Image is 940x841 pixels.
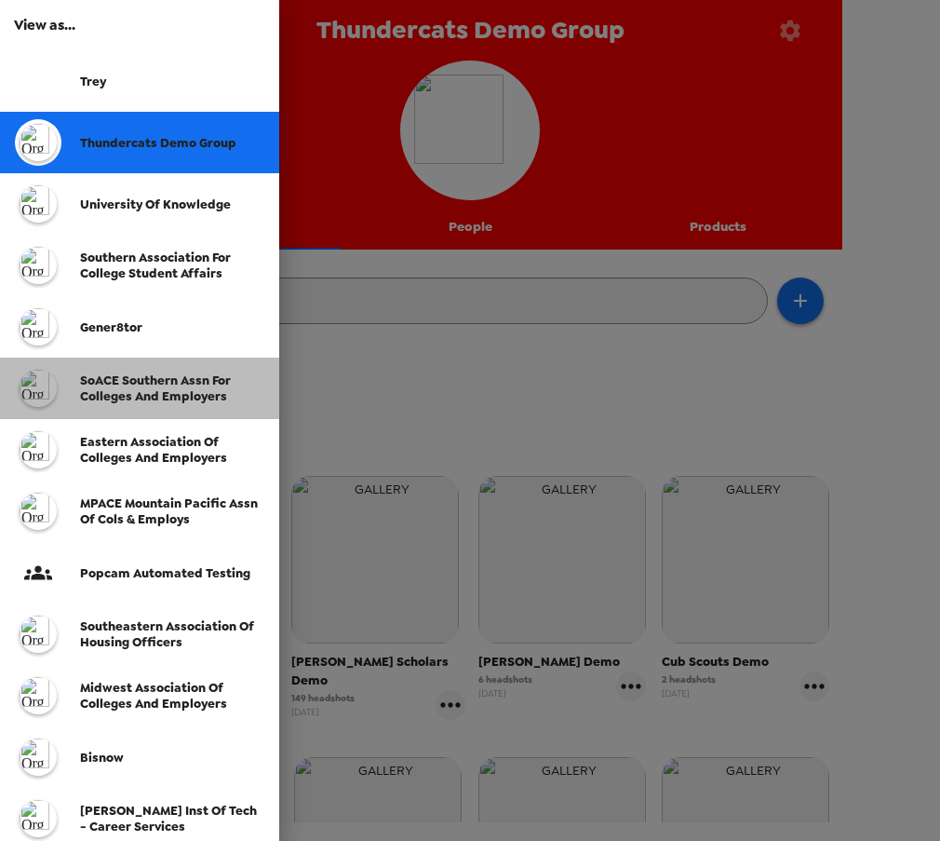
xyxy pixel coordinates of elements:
span: Trey [80,74,106,89]
img: org logo [20,739,57,776]
span: [PERSON_NAME] Inst of Tech - Career Services [80,803,257,834]
img: org logo [20,800,57,837]
h6: View as... [14,14,265,36]
img: org logo [20,124,57,161]
img: org logo [20,493,57,530]
span: SoACE Southern Assn for Colleges and Employers [80,373,231,404]
span: Popcam Automated Testing [80,565,250,581]
img: userImage [15,58,61,104]
span: Southern Association for College Student Affairs [80,250,231,281]
img: org logo [20,431,57,468]
span: gener8tor [80,319,142,335]
img: org logo [20,677,57,714]
img: org logo [20,370,57,407]
span: Midwest Association of Colleges and Employers [80,680,227,712]
img: org logo [20,308,57,346]
span: Eastern Association of Colleges and Employers [80,434,227,466]
span: MPACE Mountain Pacific Assn of Cols & Employs [80,495,258,527]
span: Bisnow [80,750,124,766]
span: Southeastern Association of Housing Officers [80,618,254,650]
img: org logo [20,247,57,284]
span: University of Knowledge [80,197,231,212]
span: Thundercats Demo Group [80,135,236,151]
img: org logo [20,616,57,653]
img: org logo [20,185,57,223]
